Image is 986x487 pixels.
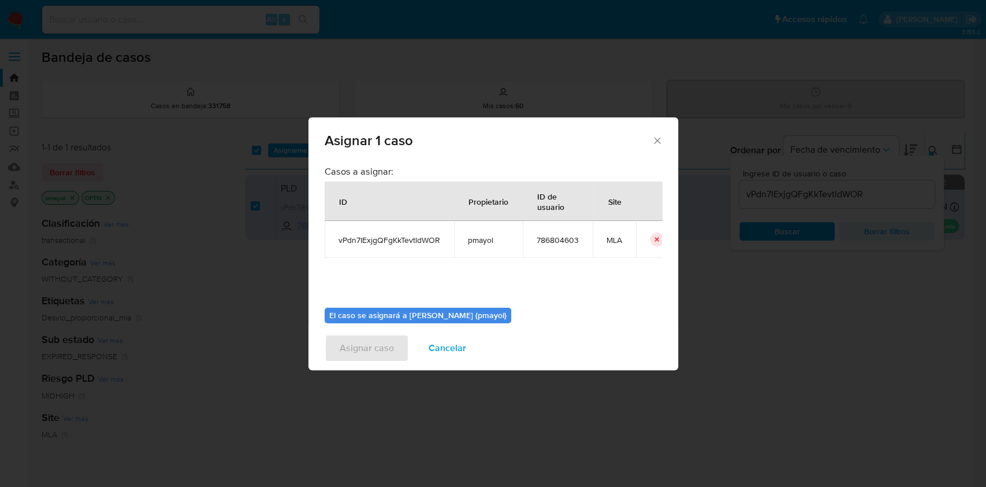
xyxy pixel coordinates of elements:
[325,165,662,177] h3: Casos a asignar:
[429,335,466,361] span: Cancelar
[537,235,579,245] span: 786804603
[523,182,592,220] div: ID de usuario
[652,135,662,145] button: Cerrar ventana
[308,117,678,370] div: assign-modal
[455,187,522,215] div: Propietario
[338,235,440,245] span: vPdn7IExjgQFgKkTevtldWOR
[325,187,361,215] div: ID
[414,334,481,362] button: Cancelar
[325,134,652,147] span: Asignar 1 caso
[607,235,622,245] span: MLA
[329,309,507,321] b: El caso se asignará a [PERSON_NAME] (pmayol)
[594,187,635,215] div: Site
[468,235,509,245] span: pmayol
[650,233,664,246] button: icon-button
